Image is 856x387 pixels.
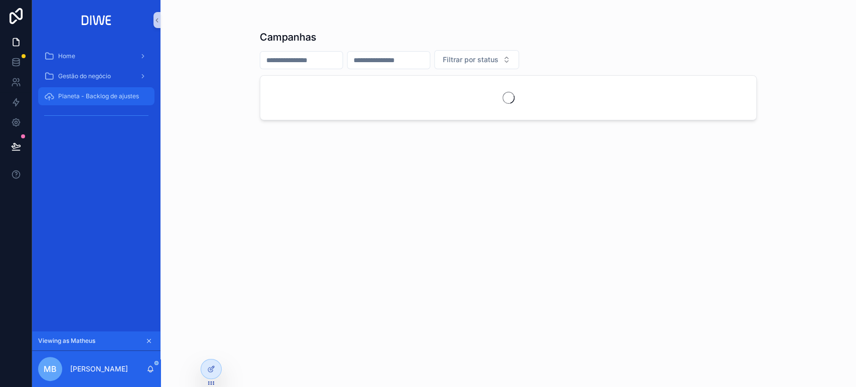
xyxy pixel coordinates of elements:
[260,30,316,44] h1: Campanhas
[443,55,498,65] span: Filtrar por status
[32,40,160,136] div: scrollable content
[58,92,139,100] span: Planeta - Backlog de ajustes
[434,50,519,69] button: Select Button
[38,67,154,85] a: Gestão do negócio
[58,72,111,80] span: Gestão do negócio
[78,12,115,28] img: App logo
[38,337,95,345] span: Viewing as Matheus
[38,87,154,105] a: Planeta - Backlog de ajustes
[70,364,128,374] p: [PERSON_NAME]
[38,47,154,65] a: Home
[58,52,75,60] span: Home
[44,363,57,375] span: MB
